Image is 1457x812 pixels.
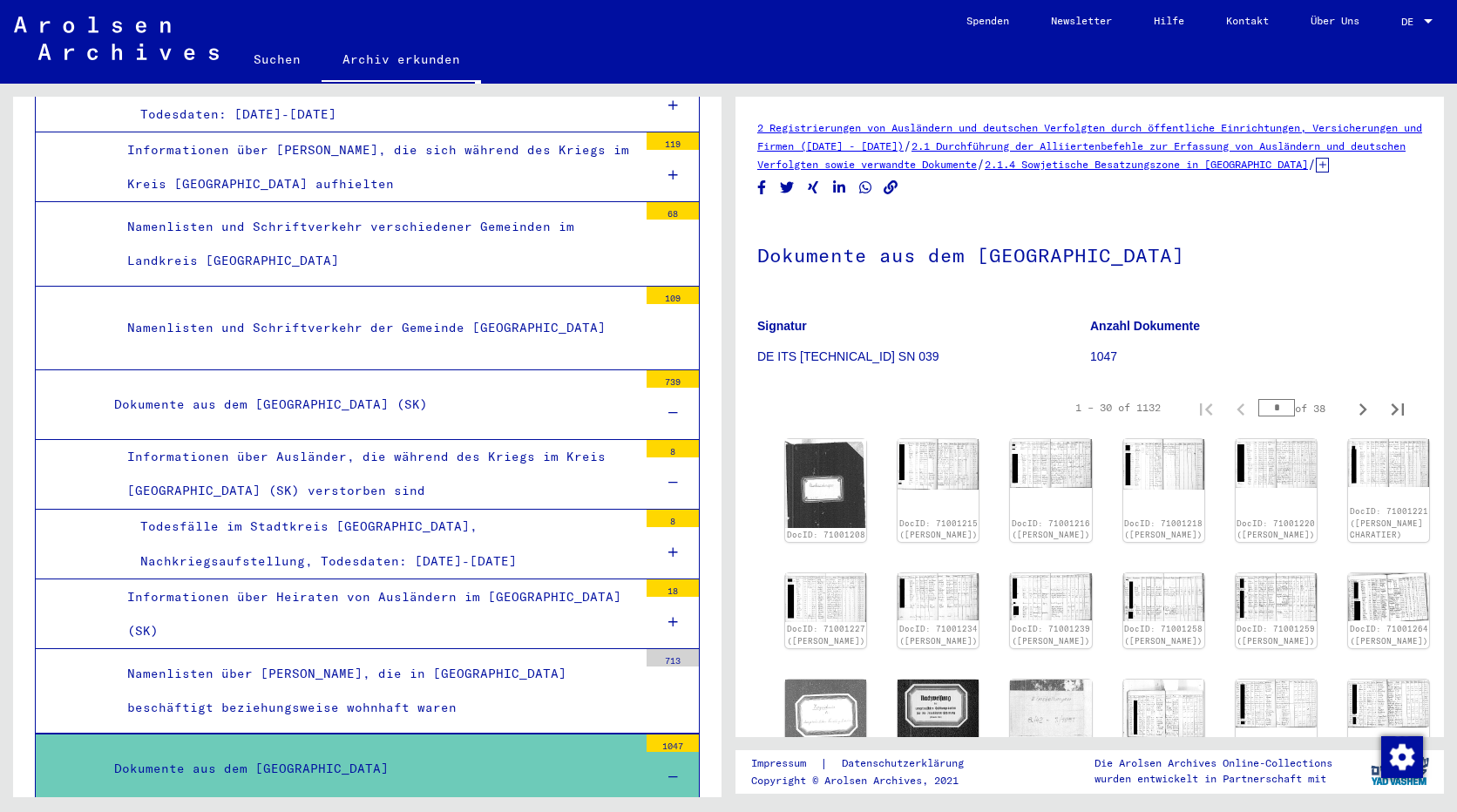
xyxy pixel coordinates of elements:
[828,754,985,773] a: Datenschutzerklärung
[904,138,911,153] span: /
[1090,348,1422,366] p: 1047
[127,510,638,578] div: Todesfälle im Stadtkreis [GEOGRAPHIC_DATA], Nachkriegsaufstellung, Todesdaten: [DATE]-[DATE]
[1348,680,1429,727] img: 001.jpg
[785,439,866,527] img: 001.jpg
[778,177,796,199] button: Share on Twitter
[757,319,807,333] b: Signatur
[1380,390,1415,425] button: Last page
[977,156,985,172] span: /
[1367,749,1433,793] img: yv_logo.png
[1010,680,1091,754] img: 001.jpg
[751,754,820,773] a: Impressum
[1123,680,1204,740] img: 001.jpg
[1123,439,1204,489] img: 001.jpg
[985,158,1308,171] a: 2.1.4 Sowjetische Besatzungszone in [GEOGRAPHIC_DATA]
[1380,735,1422,777] div: Zustimmung ändern
[114,311,638,345] div: Namenlisten und Schriftverkehr der Gemeinde [GEOGRAPHIC_DATA]
[785,573,866,622] img: 001.jpg
[1010,573,1091,620] img: 001.jpg
[882,177,900,199] button: Copy link
[1094,771,1332,787] p: wurden entwickelt in Partnerschaft mit
[857,177,875,199] button: Share on WhatsApp
[753,177,771,199] button: Share on Facebook
[1012,518,1090,540] a: DocID: 71001216 ([PERSON_NAME])
[1075,400,1161,416] div: 1 – 30 of 1132
[647,202,699,220] div: 68
[787,530,865,539] a: DocID: 71001208
[1090,319,1200,333] b: Anzahl Dokumente
[1348,439,1429,487] img: 001.jpg
[114,133,638,201] div: Informationen über [PERSON_NAME], die sich während des Kriegs im Kreis [GEOGRAPHIC_DATA] aufhielten
[804,177,823,199] button: Share on Xing
[1094,755,1332,771] p: Die Arolsen Archives Online-Collections
[114,210,638,278] div: Namenlisten und Schriftverkehr verschiedener Gemeinden im Landkreis [GEOGRAPHIC_DATA]
[751,754,985,773] div: |
[647,579,699,597] div: 18
[127,63,638,131] div: Todesfälle im [GEOGRAPHIC_DATA], Nachkriegsaufstellung, Todesdaten: [DATE]-[DATE]
[101,388,638,422] div: Dokumente aus dem [GEOGRAPHIC_DATA] (SK)
[647,440,699,457] div: 8
[233,38,322,80] a: Suchen
[1236,573,1317,621] img: 001.jpg
[1237,518,1315,540] a: DocID: 71001220 ([PERSON_NAME])
[830,177,849,199] button: Share on LinkedIn
[1401,16,1420,28] span: DE
[898,439,979,490] img: 001.jpg
[114,440,638,508] div: Informationen über Ausländer, die während des Kriegs im Kreis [GEOGRAPHIC_DATA] (SK) verstorben sind
[1123,573,1204,620] img: 001.jpg
[647,370,699,388] div: 739
[787,624,865,646] a: DocID: 71001227 ([PERSON_NAME])
[757,121,1422,152] a: 2 Registrierungen von Ausländern und deutschen Verfolgten durch öffentliche Einrichtungen, Versic...
[1124,518,1203,540] a: DocID: 71001218 ([PERSON_NAME])
[1345,390,1380,425] button: Next page
[1010,439,1091,488] img: 001.jpg
[1350,506,1428,539] a: DocID: 71001221 ([PERSON_NAME] CHARATIER)
[1258,400,1345,416] div: of 38
[757,139,1406,171] a: 2.1 Durchführung der Alliiertenbefehle zur Erfassung von Ausländern und deutschen Verfolgten sowi...
[899,624,978,646] a: DocID: 71001234 ([PERSON_NAME])
[1124,624,1203,646] a: DocID: 71001258 ([PERSON_NAME])
[101,752,638,786] div: Dokumente aus dem [GEOGRAPHIC_DATA]
[898,680,979,742] img: 002.jpg
[899,518,978,540] a: DocID: 71001215 ([PERSON_NAME])
[1350,624,1428,646] a: DocID: 71001264 ([PERSON_NAME])
[322,38,481,84] a: Archiv erkunden
[647,132,699,150] div: 119
[1189,390,1223,425] button: First page
[114,580,638,648] div: Informationen über Heiraten von Ausländern im [GEOGRAPHIC_DATA] (SK)
[647,649,699,667] div: 713
[647,287,699,304] div: 109
[757,348,1089,366] p: DE ITS [TECHNICAL_ID] SN 039
[898,573,979,620] img: 001.jpg
[1012,624,1090,646] a: DocID: 71001239 ([PERSON_NAME])
[751,773,985,788] p: Copyright © Arolsen Archives, 2021
[14,17,219,60] img: Arolsen_neg.svg
[1348,573,1429,621] img: 001.jpg
[785,680,866,749] img: 001.jpg
[1236,439,1317,488] img: 001.jpg
[1381,736,1423,778] img: Zustimmung ändern
[114,657,638,725] div: Namenlisten über [PERSON_NAME], die in [GEOGRAPHIC_DATA] beschäftigt beziehungsweise wohnhaft waren
[1308,156,1316,172] span: /
[757,215,1422,292] h1: Dokumente aus dem [GEOGRAPHIC_DATA]
[647,510,699,527] div: 8
[1237,624,1315,646] a: DocID: 71001259 ([PERSON_NAME])
[647,734,699,752] div: 1047
[1236,680,1317,727] img: 001.jpg
[1223,390,1258,425] button: Previous page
